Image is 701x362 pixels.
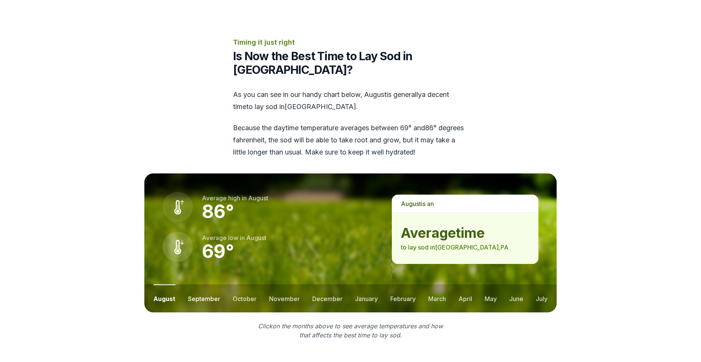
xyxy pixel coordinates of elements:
p: Average low in [202,233,266,242]
button: march [428,284,446,312]
button: december [312,284,343,312]
button: september [188,284,220,312]
button: november [269,284,300,312]
div: As you can see in our handy chart below, is generally a decent time to lay sod in [GEOGRAPHIC_DAT... [233,89,468,158]
button: august [153,284,175,312]
p: Timing it just right [233,37,468,48]
button: october [233,284,257,312]
button: january [355,284,378,312]
span: august [248,194,268,202]
h2: Is Now the Best Time to Lay Sod in [GEOGRAPHIC_DATA]? [233,49,468,76]
button: july [536,284,548,312]
button: may [485,284,497,312]
p: to lay sod in [GEOGRAPHIC_DATA] , PA [401,243,529,252]
button: april [458,284,472,312]
button: february [390,284,416,312]
p: Because the daytime temperature averages between 69 ° and 86 ° degrees fahrenheit, the sod will b... [233,122,468,158]
strong: 86 ° [202,200,234,223]
span: august [401,200,421,208]
p: Average high in [202,193,268,203]
span: august [364,90,386,98]
span: august [246,234,266,242]
p: is a n [392,195,538,213]
button: june [509,284,523,312]
strong: average time [401,225,529,240]
p: Click on the months above to see average temperatures and how that affects the best time to lay sod. [253,321,448,340]
strong: 69 ° [202,240,234,262]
